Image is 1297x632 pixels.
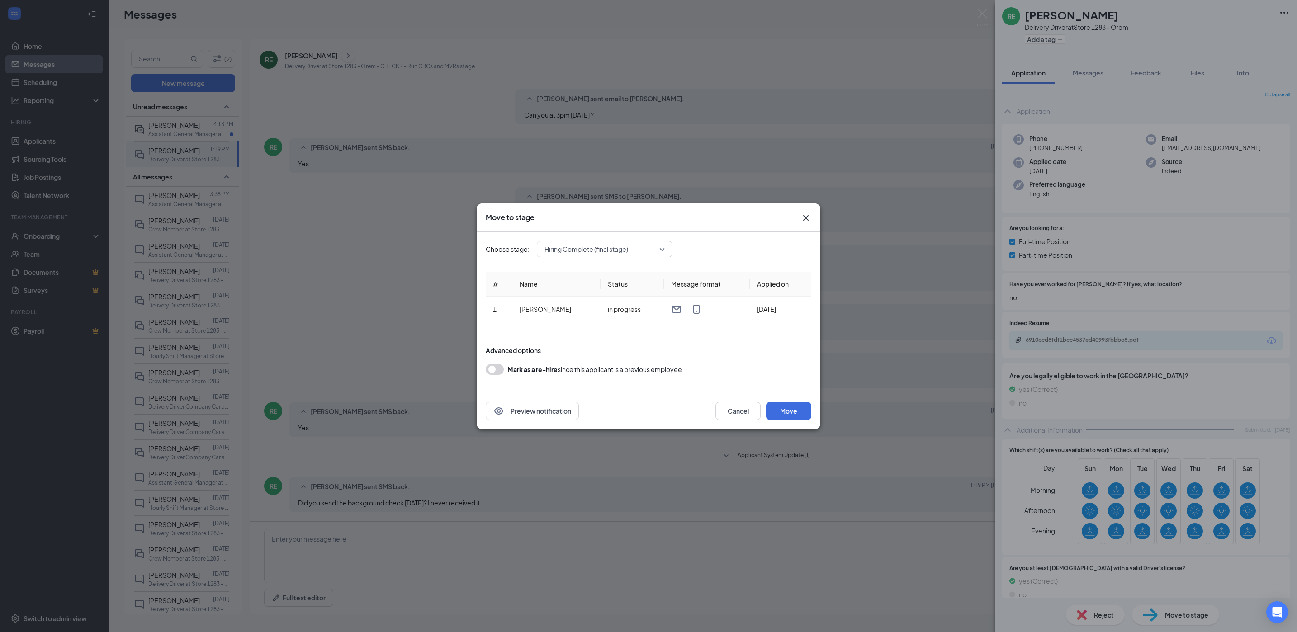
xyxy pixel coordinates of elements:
[800,212,811,223] svg: Cross
[493,406,504,416] svg: Eye
[800,212,811,223] button: Close
[715,402,761,420] button: Cancel
[601,297,664,322] td: in progress
[766,402,811,420] button: Move
[507,364,684,375] div: since this applicant is a previous employee.
[493,305,497,313] span: 1
[486,212,535,222] h3: Move to stage
[486,402,579,420] button: EyePreview notification
[486,346,811,355] div: Advanced options
[507,365,558,373] b: Mark as a re-hire
[512,297,601,322] td: [PERSON_NAME]
[486,244,530,254] span: Choose stage:
[1266,601,1288,623] div: Open Intercom Messenger
[664,272,750,297] th: Message format
[750,272,811,297] th: Applied on
[601,272,664,297] th: Status
[750,297,811,322] td: [DATE]
[486,272,512,297] th: #
[512,272,601,297] th: Name
[544,242,628,256] span: Hiring Complete (final stage)
[691,304,702,315] svg: MobileSms
[671,304,682,315] svg: Email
